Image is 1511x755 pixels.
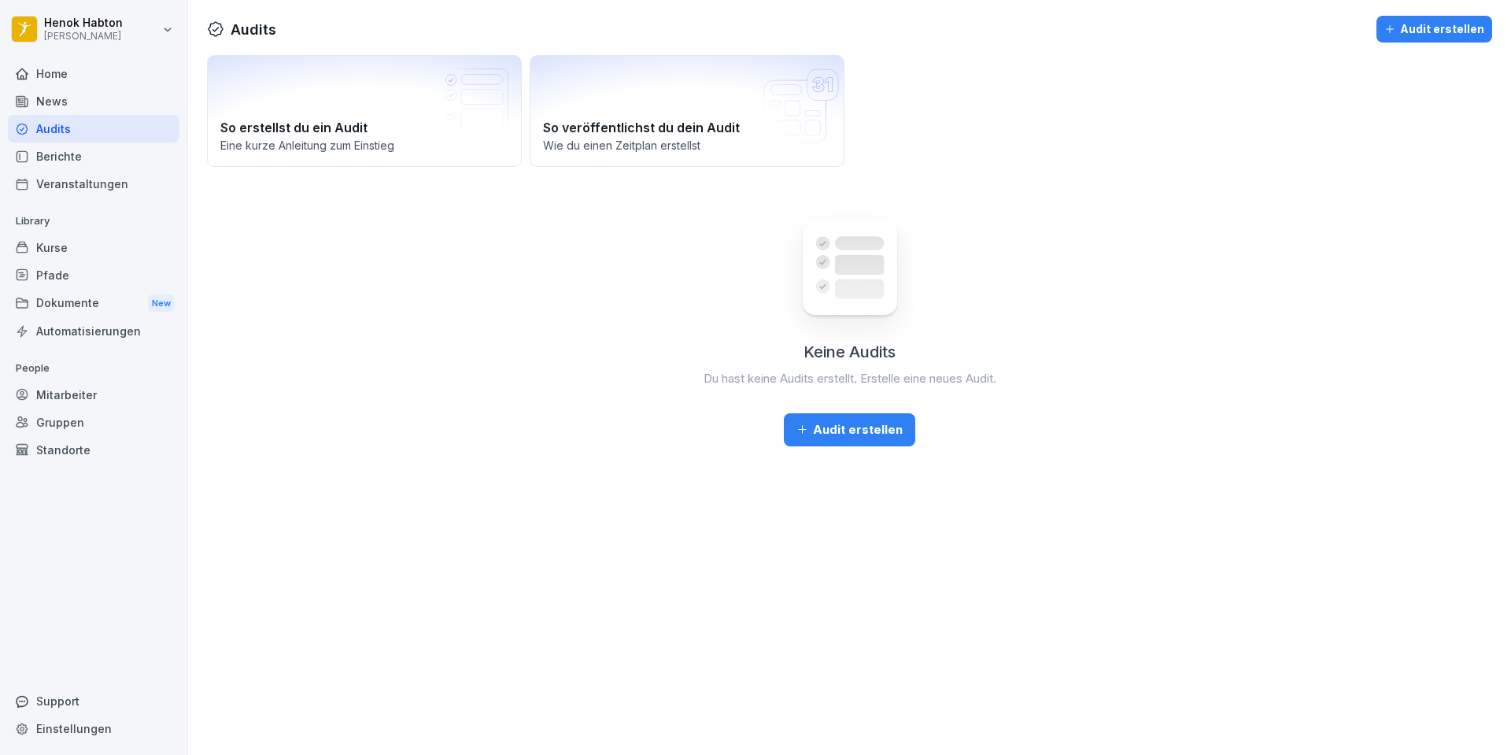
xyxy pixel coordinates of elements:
a: Automatisierungen [8,317,179,345]
p: Wie du einen Zeitplan erstellst [543,137,831,154]
div: Dokumente [8,289,179,318]
h2: Keine Audits [804,340,896,364]
p: Du hast keine Audits erstellt. Erstelle eine neues Audit. [704,370,996,388]
a: Mitarbeiter [8,381,179,409]
a: Home [8,60,179,87]
button: Audit erstellen [1376,16,1492,43]
h1: Audits [231,19,276,40]
a: So veröffentlichst du dein AuditWie du einen Zeitplan erstellst [530,55,844,167]
a: Berichte [8,142,179,170]
div: Audit erstellen [1384,20,1484,38]
p: People [8,356,179,381]
a: So erstellst du ein AuditEine kurze Anleitung zum Einstieg [207,55,522,167]
p: [PERSON_NAME] [44,31,123,42]
a: Veranstaltungen [8,170,179,198]
a: News [8,87,179,115]
div: Support [8,687,179,715]
p: Library [8,209,179,234]
h2: So erstellst du ein Audit [220,118,508,137]
p: Henok Habton [44,17,123,30]
a: Pfade [8,261,179,289]
a: Standorte [8,436,179,464]
p: Eine kurze Anleitung zum Einstieg [220,137,508,154]
h2: So veröffentlichst du dein Audit [543,118,831,137]
div: Audit erstellen [796,421,903,439]
a: DokumenteNew [8,289,179,318]
a: Gruppen [8,409,179,436]
a: Einstellungen [8,715,179,742]
button: Audit erstellen [784,413,915,446]
a: Kurse [8,234,179,261]
a: Audits [8,115,179,142]
div: New [148,294,175,313]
